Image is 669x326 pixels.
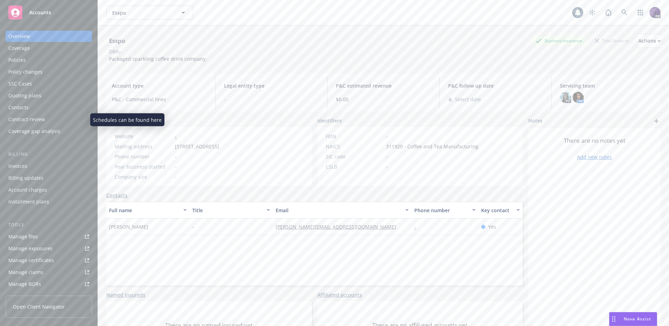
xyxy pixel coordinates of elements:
button: Full name [106,202,190,218]
span: - [386,133,388,140]
a: Billing updates [6,172,92,184]
span: P&C estimated revenue [336,82,431,89]
div: Website [115,133,172,140]
div: FEIN [326,133,383,140]
div: Contacts [8,102,29,113]
img: photo [560,92,571,103]
button: Nova Assist [609,312,657,326]
span: Account type [112,82,207,89]
div: Contract review [8,114,45,125]
div: Account charges [8,184,47,195]
a: Manage BORs [6,279,92,290]
div: Billing updates [8,172,44,184]
div: Invoices [8,161,27,172]
a: Manage claims [6,267,92,278]
div: Billing [6,151,92,158]
span: - [175,173,177,180]
div: Quoting plans [8,90,41,101]
div: Coverage [8,43,30,54]
a: Contacts [106,192,128,199]
a: Coverage [6,43,92,54]
div: Coverage gap analysis [8,126,60,137]
div: SSC Cases [8,78,32,89]
div: Tools [6,221,92,228]
span: [STREET_ADDRESS] [175,143,219,150]
a: - [414,223,422,230]
div: Overview [8,31,30,42]
span: - [386,153,388,160]
a: Account charges [6,184,92,195]
span: Select date [455,96,481,103]
div: Actions [638,34,661,47]
div: Manage exposures [8,243,53,254]
span: 311920 - Coffee and Tea Manufacturing [386,143,478,150]
a: Report a Bug [601,6,615,20]
a: Installment plans [6,196,92,207]
div: DBA: - [109,48,122,55]
a: Overview [6,31,92,42]
a: Named insureds [106,291,145,298]
a: Stop snowing [585,6,599,20]
span: P&C - Commercial lines [112,96,207,103]
div: Phone number [115,153,172,160]
span: - [192,223,194,230]
div: Policies [8,54,26,66]
a: Manage certificates [6,255,92,266]
span: Accounts [29,10,51,15]
a: Switch app [633,6,647,20]
a: Accounts [6,3,92,22]
a: [PERSON_NAME][EMAIL_ADDRESS][DOMAIN_NAME] [276,223,402,230]
span: Servicing team [560,82,655,89]
div: Policy changes [8,66,43,77]
button: Esspo [106,6,193,20]
span: - [175,153,177,160]
div: Email [276,207,401,214]
a: - [175,133,177,140]
button: Key contact [478,202,523,218]
a: Policy changes [6,66,92,77]
button: Phone number [412,202,478,218]
div: Full name [109,207,179,214]
div: Installment plans [8,196,49,207]
div: CSLB [326,163,383,170]
span: Nova Assist [624,316,651,322]
span: Notes [528,117,543,125]
div: Drag to move [609,312,618,326]
a: Quoting plans [6,90,92,101]
a: Contract review [6,114,92,125]
div: NAICS [326,143,383,150]
a: Manage exposures [6,243,92,254]
a: Add new notes [577,153,612,161]
span: [PERSON_NAME] [109,223,148,230]
span: - [175,163,177,170]
span: There are no notes yet [564,136,625,145]
img: photo [572,92,584,103]
span: Identifiers [317,117,342,124]
a: SSC Cases [6,78,92,89]
a: add [652,117,661,125]
span: - [224,96,319,103]
img: photo [649,7,661,18]
a: Policies [6,54,92,66]
a: Contacts [6,102,92,113]
span: Esspo [112,9,172,16]
a: Search [617,6,631,20]
a: Invoices [6,161,92,172]
span: Packaged sparkling coffee drink company. [109,55,207,62]
div: Title [192,207,262,214]
div: Manage claims [8,267,44,278]
button: Email [273,202,412,218]
div: Key contact [481,207,512,214]
div: Mailing address [115,143,172,150]
div: Manage files [8,231,38,242]
div: Manage BORs [8,279,41,290]
button: Title [190,202,273,218]
a: Manage files [6,231,92,242]
div: Manage certificates [8,255,54,266]
span: Yes [488,223,496,230]
a: Coverage gap analysis [6,126,92,137]
span: $0.00 [336,96,431,103]
div: Business Insurance [532,36,586,45]
div: SIC code [326,153,383,160]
